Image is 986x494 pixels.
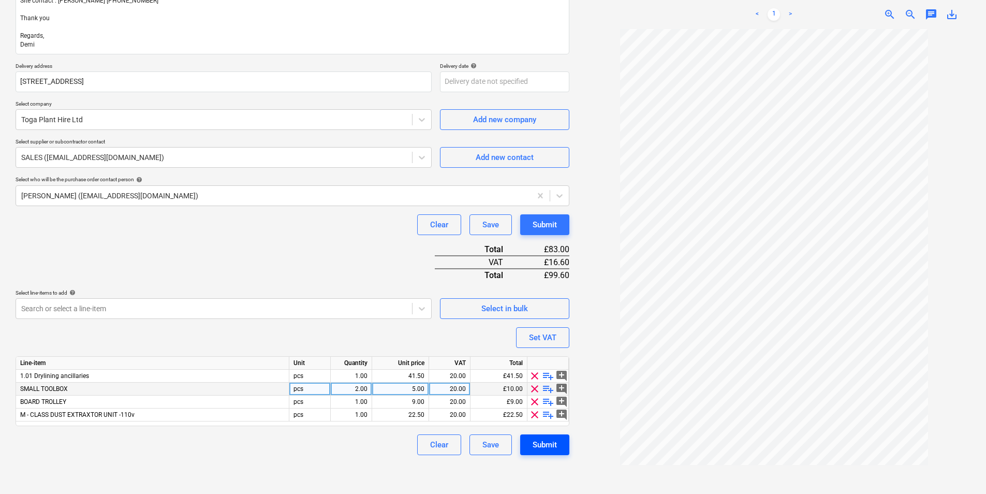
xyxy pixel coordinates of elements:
a: Previous page [751,8,763,21]
div: 20.00 [433,370,466,383]
span: playlist_add [542,370,554,382]
div: pcs [289,383,331,396]
button: Submit [520,214,569,235]
span: playlist_add [542,383,554,395]
span: clear [528,409,541,421]
div: 20.00 [433,409,466,422]
div: Total [435,269,520,281]
button: Select in bulk [440,298,569,319]
div: 22.50 [376,409,424,422]
div: 41.50 [376,370,424,383]
a: Next page [784,8,797,21]
input: Delivery address [16,71,432,92]
div: £10.00 [470,383,527,396]
span: playlist_add [542,409,554,421]
div: 1.00 [335,396,367,409]
span: add_comment [555,409,568,421]
span: help [134,177,142,183]
div: Submit [533,438,557,452]
div: pcs [289,370,331,383]
div: Save [482,438,499,452]
div: Clear [430,438,448,452]
span: zoom_in [884,8,896,21]
div: VAT [435,256,520,269]
span: chat [925,8,937,21]
div: 20.00 [433,383,466,396]
span: add_comment [555,396,568,408]
span: 1.01 Drylining ancillaries [20,372,89,380]
span: BOARD TROLLEY [20,398,66,405]
div: Select line-items to add [16,289,432,296]
span: playlist_add [542,396,554,408]
span: zoom_out [904,8,917,21]
div: 5.00 [376,383,424,396]
button: Save [469,214,512,235]
div: pcs [289,396,331,409]
div: Add new contact [476,151,534,164]
p: Select company [16,100,432,109]
div: VAT [429,357,470,370]
div: £99.60 [520,269,569,281]
div: £22.50 [470,409,527,422]
div: pcs [289,409,331,422]
div: £9.00 [470,396,527,409]
div: £41.50 [470,370,527,383]
div: 9.00 [376,396,424,409]
button: Submit [520,434,569,455]
div: 2.00 [335,383,367,396]
div: Unit [289,357,331,370]
span: help [67,289,76,296]
div: Total [435,243,520,256]
div: Clear [430,218,448,231]
div: Line-item [16,357,289,370]
button: Add new company [440,109,569,130]
span: M - CLASS DUST EXTRAXTOR UNIT -110v [20,411,135,418]
button: Clear [417,434,461,455]
span: SMALL TOOLBOX [20,385,68,393]
button: Set VAT [516,327,569,348]
p: Select supplier or subcontractor contact [16,138,432,147]
div: 20.00 [433,396,466,409]
div: Delivery date [440,63,569,69]
span: clear [528,383,541,395]
span: clear [528,370,541,382]
div: Set VAT [529,331,556,344]
div: Add new company [473,113,536,126]
input: Delivery date not specified [440,71,569,92]
div: Submit [533,218,557,231]
div: Select who will be the purchase order contact person [16,176,569,183]
div: 1.00 [335,409,367,422]
button: Save [469,434,512,455]
span: save_alt [946,8,958,21]
span: add_comment [555,370,568,382]
div: 1.00 [335,370,367,383]
button: Add new contact [440,147,569,168]
div: £83.00 [520,243,569,256]
div: Quantity [331,357,372,370]
span: help [468,63,477,69]
div: Unit price [372,357,429,370]
div: Total [470,357,527,370]
button: Clear [417,214,461,235]
div: Select in bulk [481,302,528,315]
div: £16.60 [520,256,569,269]
span: add_comment [555,383,568,395]
a: Page 1 is your current page [768,8,780,21]
div: Save [482,218,499,231]
p: Delivery address [16,63,432,71]
span: clear [528,396,541,408]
